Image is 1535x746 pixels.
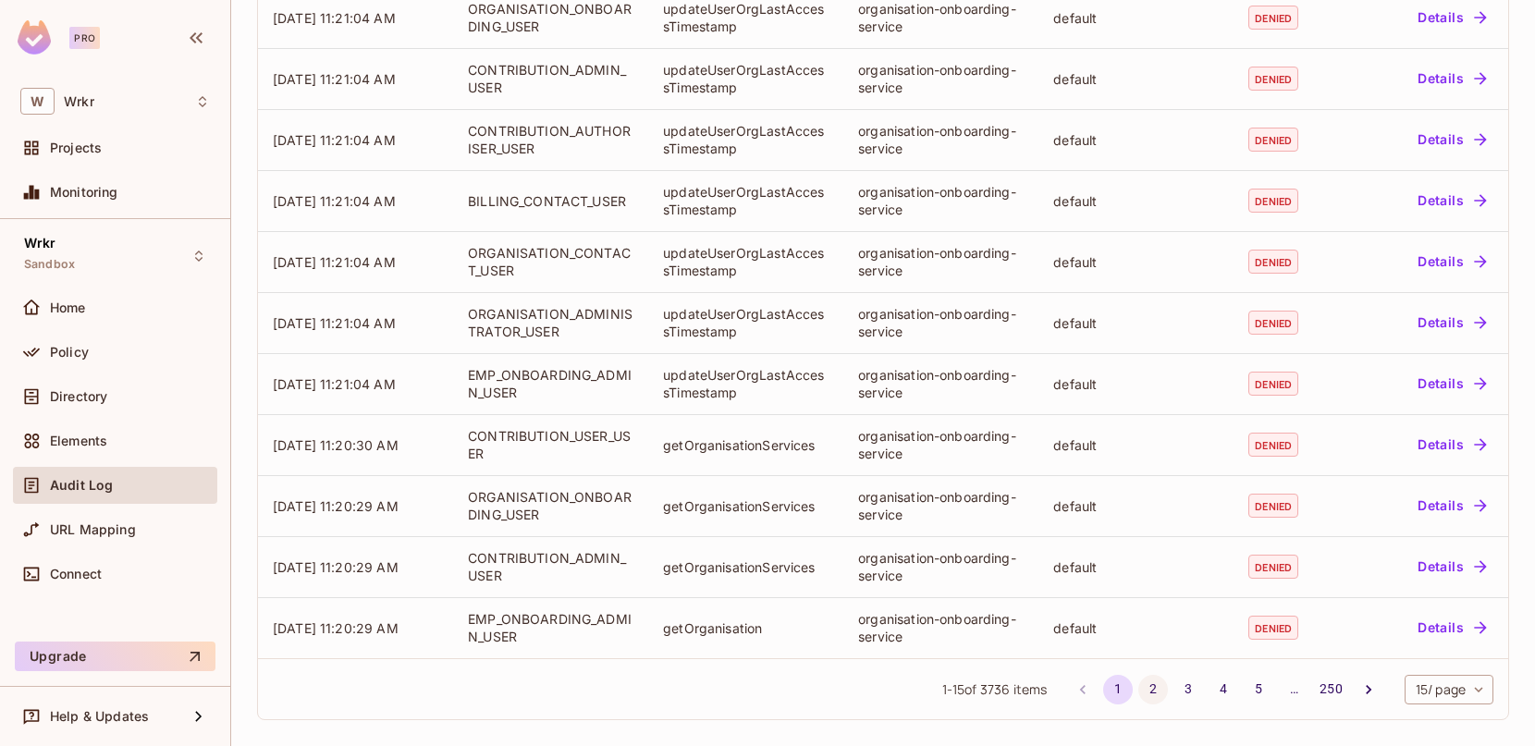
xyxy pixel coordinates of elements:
span: Home [50,300,86,315]
div: default [1053,314,1219,332]
span: [DATE] 11:20:29 AM [273,559,399,575]
span: URL Mapping [50,522,136,537]
div: getOrganisationServices [663,497,829,515]
button: Details [1410,247,1493,276]
span: [DATE] 11:21:04 AM [273,132,396,148]
nav: pagination navigation [1065,675,1385,704]
span: [DATE] 11:21:04 AM [273,10,396,26]
div: organisation-onboarding-service [858,61,1024,96]
span: denied [1248,6,1298,30]
div: organisation-onboarding-service [858,427,1024,462]
span: Workspace: Wrkr [64,94,94,109]
span: denied [1248,372,1298,396]
button: Details [1410,552,1493,581]
span: Monitoring [50,185,118,200]
div: 15 / page [1405,675,1493,704]
span: Elements [50,434,107,448]
div: EMP_ONBOARDING_ADMIN_USER [468,610,633,645]
button: page 1 [1103,675,1133,704]
div: default [1053,253,1219,271]
span: [DATE] 11:20:29 AM [273,620,399,636]
img: SReyMgAAAABJRU5ErkJggg== [18,20,51,55]
div: organisation-onboarding-service [858,488,1024,523]
div: updateUserOrgLastAccessTimestamp [663,305,829,340]
div: getOrganisation [663,619,829,637]
div: updateUserOrgLastAccessTimestamp [663,61,829,96]
span: Audit Log [50,478,113,493]
span: denied [1248,67,1298,91]
button: Go to next page [1354,675,1383,704]
div: ORGANISATION_CONTACT_USER [468,244,633,279]
button: Details [1410,613,1493,642]
div: default [1053,497,1219,515]
button: Go to page 250 [1314,675,1347,704]
div: CONTRIBUTION_ADMIN_USER [468,61,633,96]
div: updateUserOrgLastAccessTimestamp [663,366,829,401]
span: Connect [50,567,102,581]
span: Help & Updates [50,709,149,724]
span: denied [1248,433,1298,457]
span: [DATE] 11:21:04 AM [273,71,396,87]
span: denied [1248,189,1298,213]
div: organisation-onboarding-service [858,183,1024,218]
div: CONTRIBUTION_ADMIN_USER [468,549,633,584]
span: [DATE] 11:21:04 AM [273,376,396,392]
div: organisation-onboarding-service [858,305,1024,340]
div: organisation-onboarding-service [858,549,1024,584]
span: Wrkr [24,236,56,251]
span: Sandbox [24,257,75,272]
button: Go to page 3 [1173,675,1203,704]
button: Details [1410,64,1493,93]
div: default [1053,131,1219,149]
button: Details [1410,3,1493,32]
span: Policy [50,345,89,360]
div: updateUserOrgLastAccessTimestamp [663,183,829,218]
span: Projects [50,141,102,155]
div: updateUserOrgLastAccessTimestamp [663,244,829,279]
span: Directory [50,389,107,404]
div: updateUserOrgLastAccessTimestamp [663,122,829,157]
div: default [1053,192,1219,210]
span: [DATE] 11:20:29 AM [273,498,399,514]
span: denied [1248,616,1298,640]
button: Go to page 5 [1244,675,1273,704]
div: CONTRIBUTION_AUTHORISER_USER [468,122,633,157]
span: W [20,88,55,115]
div: ORGANISATION_ADMINISTRATOR_USER [468,305,633,340]
div: organisation-onboarding-service [858,122,1024,157]
div: organisation-onboarding-service [858,244,1024,279]
div: getOrganisationServices [663,558,829,576]
button: Details [1410,186,1493,215]
button: Details [1410,491,1493,520]
span: [DATE] 11:21:04 AM [273,254,396,270]
div: default [1053,558,1219,576]
div: EMP_ONBOARDING_ADMIN_USER [468,366,633,401]
span: 1 - 15 of 3736 items [942,679,1048,700]
span: [DATE] 11:20:30 AM [273,437,399,453]
span: [DATE] 11:21:04 AM [273,193,396,209]
div: getOrganisationServices [663,436,829,454]
span: denied [1248,128,1298,152]
button: Details [1410,308,1493,337]
div: organisation-onboarding-service [858,610,1024,645]
div: organisation-onboarding-service [858,366,1024,401]
button: Details [1410,369,1493,398]
div: default [1053,619,1219,637]
button: Upgrade [15,642,215,671]
div: default [1053,9,1219,27]
span: denied [1248,494,1298,518]
span: [DATE] 11:21:04 AM [273,315,396,331]
button: Go to page 2 [1138,675,1168,704]
span: denied [1248,311,1298,335]
div: … [1279,679,1308,698]
div: ORGANISATION_ONBOARDING_USER [468,488,633,523]
div: CONTRIBUTION_USER_USER [468,427,633,462]
span: denied [1248,555,1298,579]
div: BILLING_CONTACT_USER [468,192,633,210]
span: denied [1248,250,1298,274]
div: default [1053,375,1219,393]
button: Details [1410,430,1493,459]
div: default [1053,436,1219,454]
button: Go to page 4 [1209,675,1238,704]
button: Details [1410,125,1493,154]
